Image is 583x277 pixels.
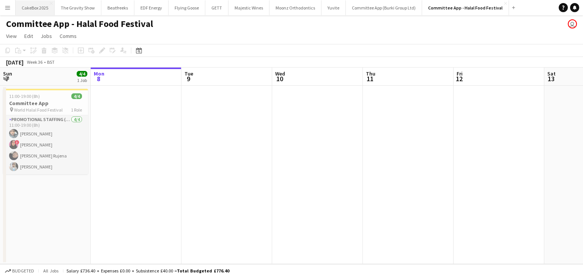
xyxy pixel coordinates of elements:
a: Jobs [38,31,55,41]
span: View [6,33,17,39]
div: [DATE] [6,58,24,66]
button: Flying Goose [169,0,205,15]
app-job-card: 11:00-19:00 (8h)4/4Committee App World Halal Food Festival1 RolePromotional Staffing (Brand Ambas... [3,89,88,174]
span: Total Budgeted £776.40 [177,268,229,274]
span: 11 [365,74,375,83]
span: Thu [366,70,375,77]
span: Mon [94,70,104,77]
h3: Committee App [3,100,88,107]
span: 12 [455,74,463,83]
button: Committee App (Burki Group Ltd) [346,0,422,15]
span: World Halal Food Festival [14,107,63,113]
span: Sat [547,70,556,77]
span: ! [15,140,19,145]
span: 1 Role [71,107,82,113]
button: GETT [205,0,228,15]
h1: Committee App - Halal Food Festival [6,18,153,30]
span: Sun [3,70,12,77]
span: 11:00-19:00 (8h) [9,93,40,99]
span: Tue [184,70,193,77]
span: Jobs [41,33,52,39]
span: Budgeted [12,268,34,274]
div: 1 Job [77,77,87,83]
div: BST [47,59,55,65]
span: All jobs [42,268,60,274]
button: Moonz Orthodontics [269,0,321,15]
a: View [3,31,20,41]
span: Fri [457,70,463,77]
button: Committee App - Halal Food Festival [422,0,509,15]
a: Comms [57,31,80,41]
button: Majestic Wines [228,0,269,15]
span: 8 [93,74,104,83]
button: Budgeted [4,267,35,275]
span: Wed [275,70,285,77]
span: 9 [183,74,193,83]
span: 10 [274,74,285,83]
button: EDF Energy [134,0,169,15]
a: Edit [21,31,36,41]
button: Yuvite [321,0,346,15]
span: 4/4 [71,93,82,99]
span: Edit [24,33,33,39]
span: Week 36 [25,59,44,65]
span: 4/4 [77,71,87,77]
app-user-avatar: Nina Mackay [568,19,577,28]
button: CakeBox 2025 [16,0,55,15]
app-card-role: Promotional Staffing (Brand Ambassadors)4/411:00-19:00 (8h)[PERSON_NAME]![PERSON_NAME][PERSON_NAM... [3,115,88,174]
div: Salary £736.40 + Expenses £0.00 + Subsistence £40.00 = [66,268,229,274]
button: Beatfreeks [101,0,134,15]
span: 7 [2,74,12,83]
button: The Gravity Show [55,0,101,15]
span: Comms [60,33,77,39]
span: 13 [546,74,556,83]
